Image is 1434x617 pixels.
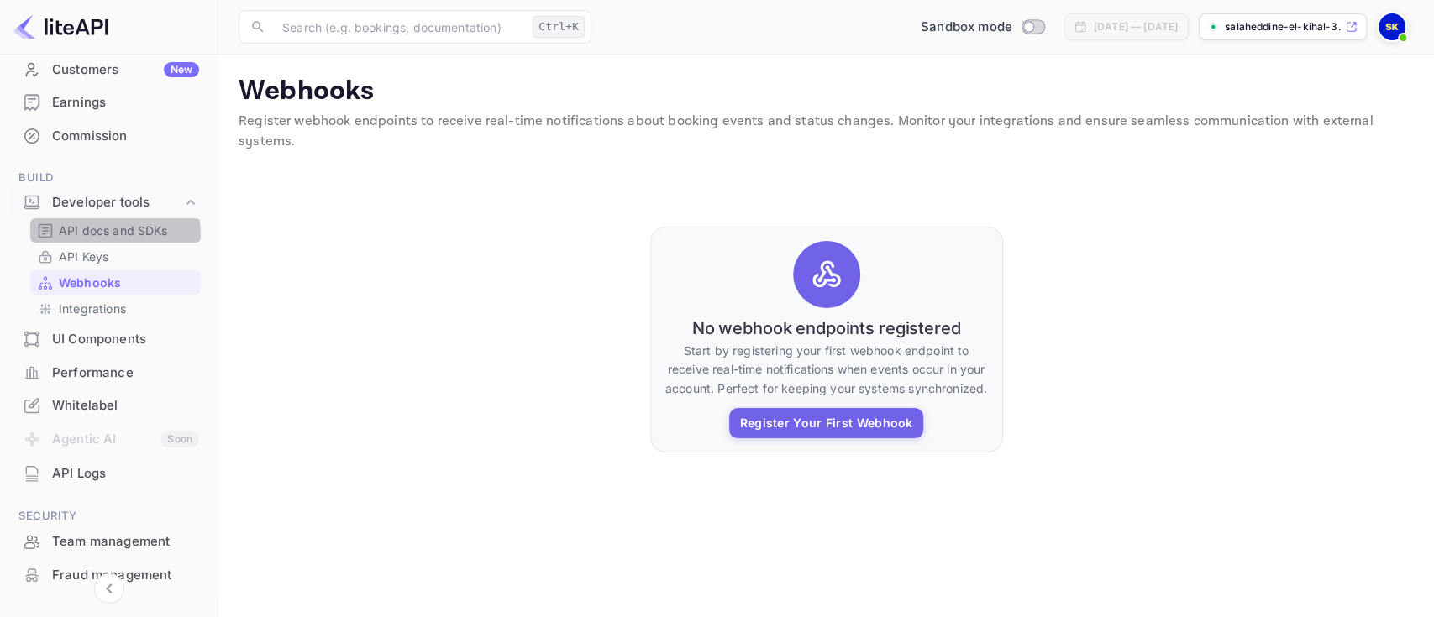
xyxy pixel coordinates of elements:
p: Integrations [59,300,126,317]
div: Customers [52,60,199,80]
img: Salaheddine El Kihal [1379,13,1405,40]
a: Commission [10,120,207,151]
div: API Logs [52,464,199,484]
a: Performance [10,357,207,388]
div: CustomersNew [10,54,207,86]
input: Search (e.g. bookings, documentation) [272,10,526,44]
div: UI Components [52,330,199,349]
div: Performance [10,357,207,390]
a: API Logs [10,458,207,489]
span: Sandbox mode [921,18,1012,37]
span: Build [10,169,207,187]
div: Webhooks [30,270,201,295]
p: salaheddine-el-kihal-3... [1225,19,1342,34]
p: API Keys [59,248,108,265]
p: Start by registering your first webhook endpoint to receive real-time notifications when events o... [664,342,989,398]
div: Commission [10,120,207,153]
div: Ctrl+K [533,16,585,38]
div: Switch to Production mode [914,18,1051,37]
a: CustomersNew [10,54,207,85]
div: Developer tools [10,188,207,217]
p: Register webhook endpoints to receive real-time notifications about booking events and status cha... [239,112,1414,152]
div: Fraud management [52,566,199,585]
a: API Keys [37,248,194,265]
a: Whitelabel [10,390,207,421]
div: UI Components [10,323,207,356]
a: Fraud management [10,559,207,590]
div: API Keys [30,244,201,269]
button: Register Your First Webhook [729,408,922,438]
p: Webhooks [239,75,1414,108]
div: Whitelabel [52,396,199,416]
div: Earnings [10,86,207,119]
a: Integrations [37,300,194,317]
div: New [164,62,199,77]
div: Fraud management [10,559,207,592]
div: API Logs [10,458,207,490]
a: API docs and SDKs [37,222,194,239]
a: Team management [10,525,207,557]
div: API docs and SDKs [30,218,201,243]
div: Team management [52,532,199,552]
span: Security [10,507,207,525]
a: UI Components [10,323,207,354]
p: API docs and SDKs [59,222,168,239]
img: LiteAPI logo [13,13,108,40]
div: Developer tools [52,193,182,212]
h6: No webhook endpoints registered [692,318,961,338]
button: Collapse navigation [94,573,124,604]
div: Whitelabel [10,390,207,422]
div: Team management [10,525,207,558]
p: Webhooks [59,274,121,291]
a: Webhooks [37,274,194,291]
div: Performance [52,363,199,383]
div: Integrations [30,296,201,321]
div: Commission [52,127,199,146]
a: Earnings [10,86,207,118]
div: [DATE] — [DATE] [1094,19,1178,34]
div: Earnings [52,93,199,112]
